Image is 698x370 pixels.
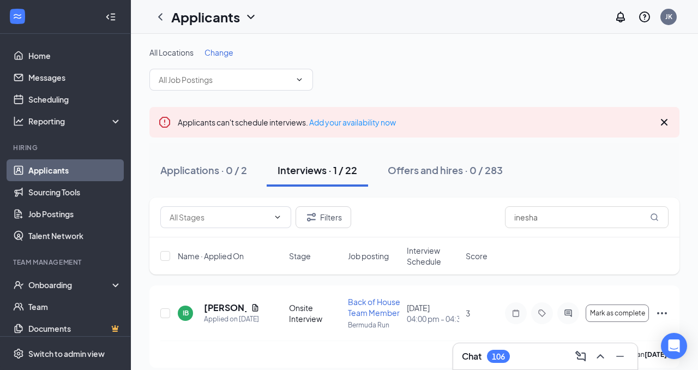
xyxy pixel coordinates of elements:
[158,116,171,129] svg: Error
[28,116,122,127] div: Reporting
[462,350,482,362] h3: Chat
[645,350,667,359] b: [DATE]
[535,309,549,318] svg: Tag
[28,296,122,318] a: Team
[650,213,659,222] svg: MagnifyingGlass
[13,116,24,127] svg: Analysis
[407,313,459,324] span: 04:00 pm - 04:30 pm
[466,250,488,261] span: Score
[661,333,687,359] div: Open Intercom Messenger
[13,279,24,290] svg: UserCheck
[159,74,291,86] input: All Job Postings
[251,303,260,312] svg: Document
[509,309,522,318] svg: Note
[28,88,122,110] a: Scheduling
[348,320,400,330] p: Bermuda Run
[28,159,122,181] a: Applicants
[590,309,645,317] span: Mark as complete
[28,203,122,225] a: Job Postings
[296,206,351,228] button: Filter Filters
[388,163,503,177] div: Offers and hires · 0 / 283
[244,10,257,23] svg: ChevronDown
[13,143,119,152] div: Hiring
[204,314,260,325] div: Applied on [DATE]
[586,305,649,322] button: Mark as complete
[13,348,24,359] svg: Settings
[28,225,122,247] a: Talent Network
[28,67,122,88] a: Messages
[12,11,23,22] svg: WorkstreamLogo
[348,250,389,261] span: Job posting
[572,348,589,365] button: ComposeMessage
[492,352,505,361] div: 106
[28,318,122,339] a: DocumentsCrown
[28,348,105,359] div: Switch to admin view
[289,302,341,324] div: Onsite Interview
[204,302,246,314] h5: [PERSON_NAME]
[154,10,167,23] svg: ChevronLeft
[170,211,269,223] input: All Stages
[348,297,400,318] span: Back of House Team Member
[613,350,627,363] svg: Minimize
[562,309,575,318] svg: ActiveChat
[278,163,357,177] div: Interviews · 1 / 22
[466,308,470,318] span: 3
[574,350,587,363] svg: ComposeMessage
[171,8,240,26] h1: Applicants
[13,258,119,267] div: Team Management
[655,307,669,320] svg: Ellipses
[295,75,304,84] svg: ChevronDown
[592,348,609,365] button: ChevronUp
[178,250,244,261] span: Name · Applied On
[665,12,672,21] div: JK
[28,181,122,203] a: Sourcing Tools
[407,245,459,267] span: Interview Schedule
[28,45,122,67] a: Home
[160,163,247,177] div: Applications · 0 / 2
[407,302,459,324] div: [DATE]
[105,11,116,22] svg: Collapse
[273,213,282,222] svg: ChevronDown
[505,206,669,228] input: Search in interviews
[289,250,311,261] span: Stage
[28,279,112,290] div: Onboarding
[305,211,318,224] svg: Filter
[309,117,396,127] a: Add your availability now
[614,10,627,23] svg: Notifications
[638,10,651,23] svg: QuestionInfo
[178,117,396,127] span: Applicants can't schedule interviews.
[204,47,233,57] span: Change
[149,47,194,57] span: All Locations
[594,350,607,363] svg: ChevronUp
[658,116,671,129] svg: Cross
[183,308,189,318] div: IB
[611,348,629,365] button: Minimize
